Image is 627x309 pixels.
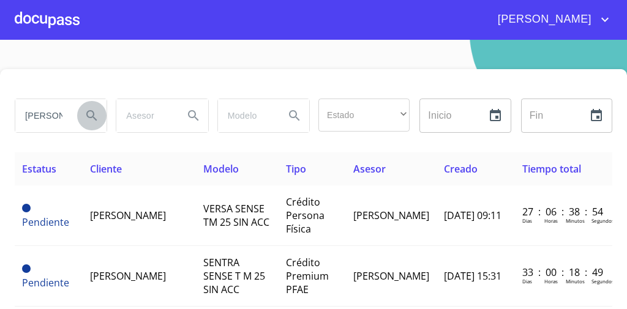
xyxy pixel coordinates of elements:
span: [PERSON_NAME] [353,269,429,283]
p: 27 : 06 : 38 : 54 [522,205,605,218]
p: Segundos [591,217,614,224]
input: search [218,99,275,132]
p: Segundos [591,278,614,285]
span: Tipo [286,162,306,176]
span: Pendiente [22,264,31,273]
p: 33 : 00 : 18 : 49 [522,266,605,279]
span: Crédito Persona Física [286,195,325,236]
p: Dias [522,217,532,224]
input: search [15,99,72,132]
span: Tiempo total [522,162,581,176]
span: [DATE] 09:11 [444,209,501,222]
span: Crédito Premium PFAE [286,256,329,296]
span: [PERSON_NAME] [353,209,429,222]
span: Cliente [90,162,122,176]
p: Horas [544,217,558,224]
span: [PERSON_NAME] [90,269,166,283]
span: VERSA SENSE TM 25 SIN ACC [203,202,269,229]
div: ​ [318,99,410,132]
p: Dias [522,278,532,285]
p: Horas [544,278,558,285]
span: Asesor [353,162,386,176]
button: account of current user [489,10,612,29]
p: Minutos [566,217,585,224]
span: [PERSON_NAME] [90,209,166,222]
p: Minutos [566,278,585,285]
span: SENTRA SENSE T M 25 SIN ACC [203,256,265,296]
input: search [116,99,173,132]
span: Pendiente [22,204,31,212]
button: Search [77,101,107,130]
button: Search [179,101,208,130]
span: [DATE] 15:31 [444,269,501,283]
button: Search [280,101,309,130]
span: [PERSON_NAME] [489,10,598,29]
span: Estatus [22,162,56,176]
span: Modelo [203,162,239,176]
span: Pendiente [22,276,69,289]
span: Pendiente [22,215,69,229]
span: Creado [444,162,478,176]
